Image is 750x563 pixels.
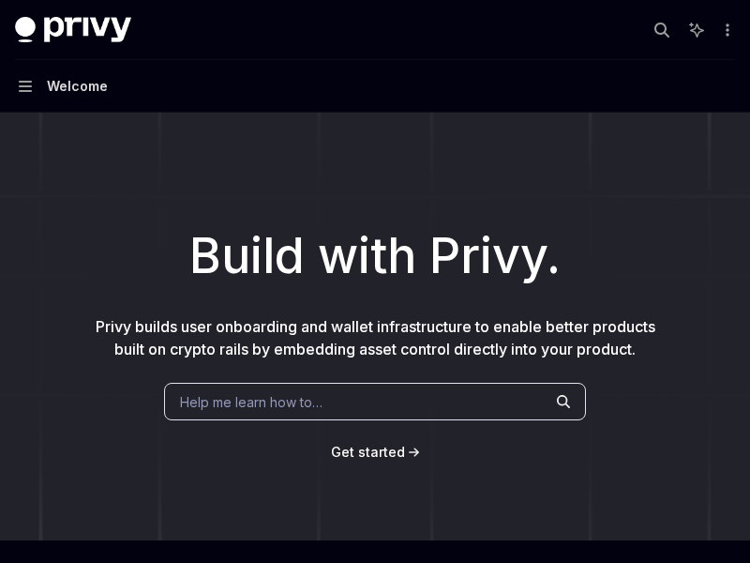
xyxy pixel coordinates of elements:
[47,75,108,98] div: Welcome
[30,220,720,293] h1: Build with Privy.
[331,443,405,462] a: Get started
[716,17,735,43] button: More actions
[15,17,131,43] img: dark logo
[96,317,655,358] span: Privy builds user onboarding and wallet infrastructure to enable better products built on crypto ...
[331,444,405,460] span: Get started
[180,392,322,412] span: Help me learn how to…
